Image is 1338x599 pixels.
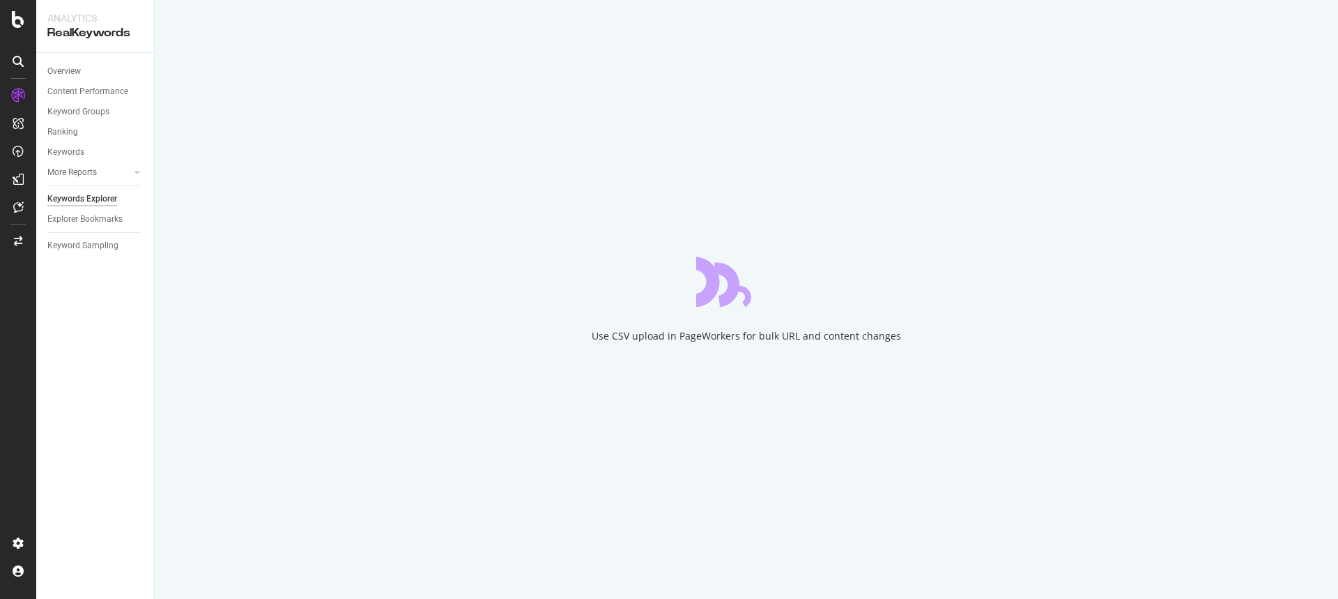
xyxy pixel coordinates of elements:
[592,329,901,343] div: Use CSV upload in PageWorkers for bulk URL and content changes
[47,105,144,119] a: Keyword Groups
[47,64,144,79] a: Overview
[47,212,123,227] div: Explorer Bookmarks
[696,257,797,307] div: animation
[47,238,118,253] div: Keyword Sampling
[47,238,144,253] a: Keyword Sampling
[47,192,117,206] div: Keywords Explorer
[47,192,144,206] a: Keywords Explorer
[47,145,84,160] div: Keywords
[47,84,128,99] div: Content Performance
[47,84,144,99] a: Content Performance
[47,212,144,227] a: Explorer Bookmarks
[47,125,144,139] a: Ranking
[47,25,143,41] div: RealKeywords
[47,145,144,160] a: Keywords
[47,125,78,139] div: Ranking
[47,165,130,180] a: More Reports
[47,11,143,25] div: Analytics
[47,105,109,119] div: Keyword Groups
[47,64,81,79] div: Overview
[47,165,97,180] div: More Reports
